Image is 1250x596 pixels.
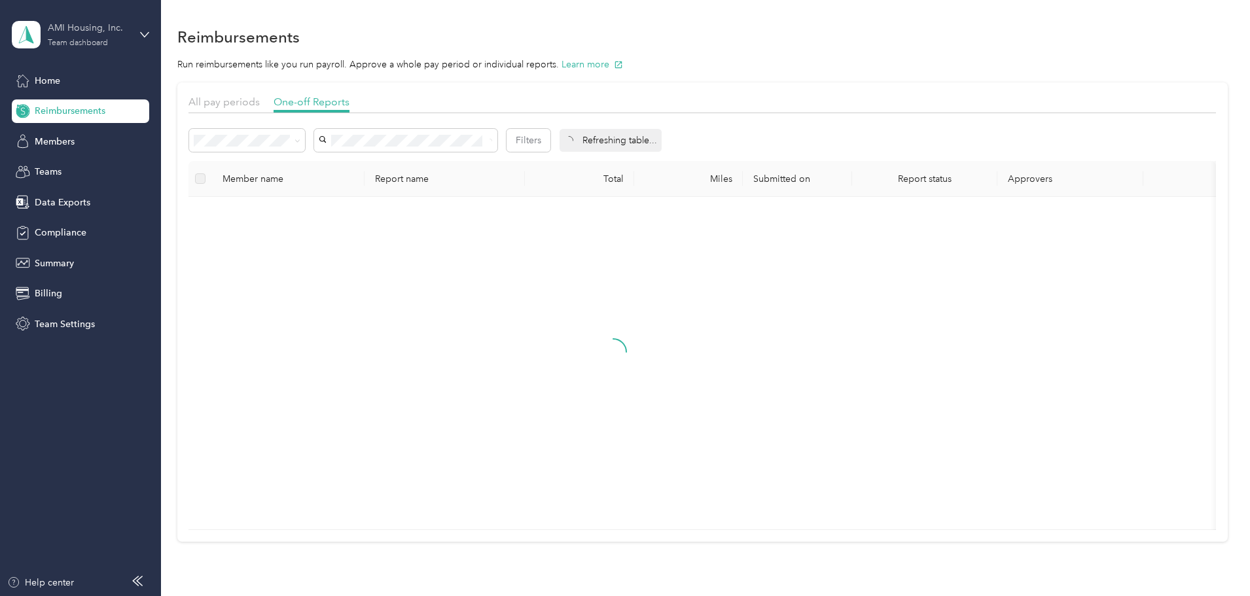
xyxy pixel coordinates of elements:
span: Members [35,135,75,149]
th: Member name [212,161,365,197]
span: Report status [863,173,987,184]
h1: Reimbursements [177,30,300,44]
div: Refreshing table... [560,129,662,152]
span: All pay periods [188,96,260,108]
div: Total [535,173,624,184]
th: Submitted on [743,161,852,197]
iframe: Everlance-gr Chat Button Frame [1177,523,1250,596]
th: Approvers [997,161,1143,197]
p: Run reimbursements like you run payroll. Approve a whole pay period or individual reports. [177,58,1228,71]
div: Miles [645,173,733,184]
th: Report name [365,161,525,197]
button: Help center [7,576,74,589]
span: Team Settings [35,317,95,331]
span: Home [35,74,60,88]
span: Summary [35,256,74,270]
span: Reimbursements [35,104,105,118]
button: Filters [507,129,550,152]
span: Compliance [35,226,86,239]
div: Member name [223,173,354,184]
span: One-off Reports [274,96,349,108]
div: AMI Housing, Inc. [48,21,130,35]
button: Learn more [562,58,623,71]
span: Data Exports [35,196,90,209]
span: Teams [35,165,62,179]
div: Team dashboard [48,39,108,47]
span: Billing [35,287,62,300]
